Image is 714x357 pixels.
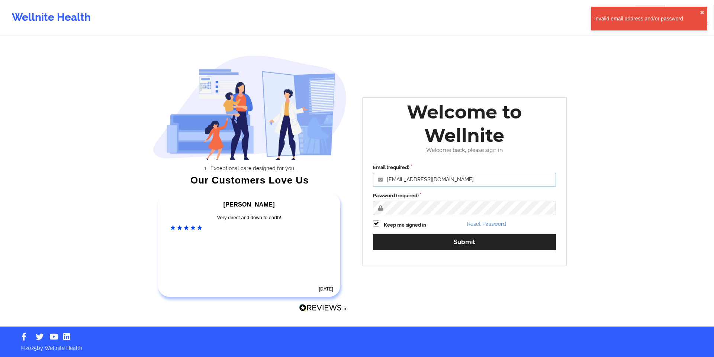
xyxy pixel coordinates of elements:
[373,234,556,250] button: Submit
[16,339,698,352] p: © 2025 by Wellnite Health
[368,147,561,153] div: Welcome back, please sign in
[299,304,347,312] img: Reviews.io Logo
[373,164,556,171] label: Email (required)
[384,221,426,229] label: Keep me signed in
[153,176,347,184] div: Our Customers Love Us
[319,286,333,292] time: [DATE]
[594,15,700,22] div: Invalid email address and/or password
[373,173,556,187] input: Email address
[159,165,347,171] li: Exceptional care designed for you.
[170,214,328,221] div: Very direct and down to earth!
[368,100,561,147] div: Welcome to Wellnite
[223,201,275,208] span: [PERSON_NAME]
[153,55,347,160] img: wellnite-auth-hero_200.c722682e.png
[467,221,506,227] a: Reset Password
[299,304,347,314] a: Reviews.io Logo
[373,192,556,199] label: Password (required)
[700,10,704,16] button: close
